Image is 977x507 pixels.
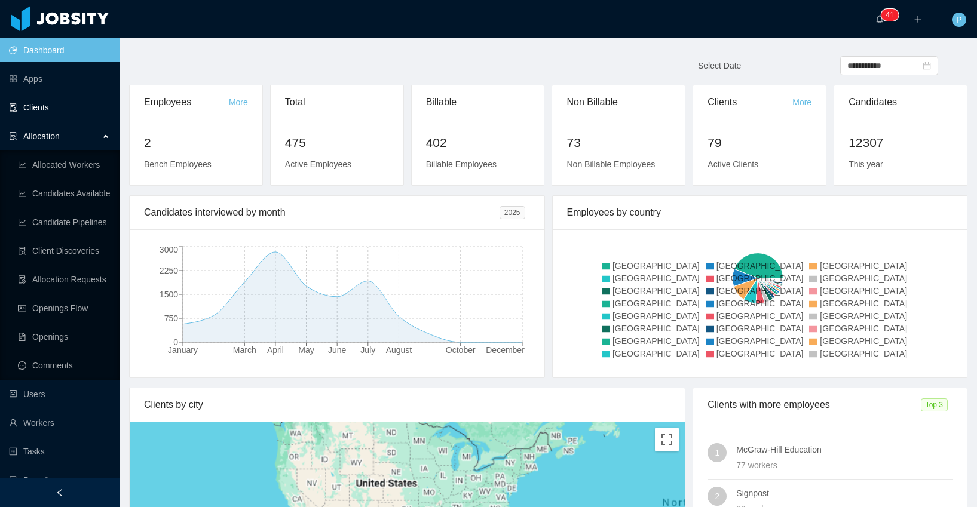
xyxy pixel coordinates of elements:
[168,345,198,355] tspan: January
[144,159,212,169] span: Bench Employees
[820,324,907,333] span: [GEOGRAPHIC_DATA]
[886,9,890,21] p: 4
[820,261,907,271] span: [GEOGRAPHIC_DATA]
[23,131,60,141] span: Allocation
[267,345,284,355] tspan: April
[914,15,922,23] i: icon: plus
[820,299,907,308] span: [GEOGRAPHIC_DATA]
[567,196,953,229] div: Employees by country
[612,299,700,308] span: [GEOGRAPHIC_DATA]
[23,475,49,485] span: Payroll
[612,349,700,358] span: [GEOGRAPHIC_DATA]
[612,286,700,296] span: [GEOGRAPHIC_DATA]
[736,487,953,500] h4: Signpost
[18,153,110,177] a: icon: line-chartAllocated Workers
[233,345,256,355] tspan: March
[820,349,907,358] span: [GEOGRAPHIC_DATA]
[792,97,811,107] a: More
[328,345,347,355] tspan: June
[173,337,178,347] tspan: 0
[715,443,719,462] span: 1
[881,9,898,21] sup: 41
[160,245,178,254] tspan: 3000
[160,290,178,299] tspan: 1500
[500,206,525,219] span: 2025
[655,428,679,451] button: Toggle fullscreen view
[386,345,412,355] tspan: August
[820,336,907,346] span: [GEOGRAPHIC_DATA]
[716,299,804,308] span: [GEOGRAPHIC_DATA]
[426,159,497,169] span: Billable Employees
[708,159,758,169] span: Active Clients
[708,388,920,422] div: Clients with more employees
[446,345,476,355] tspan: October
[566,85,670,119] div: Non Billable
[849,159,883,169] span: This year
[9,382,110,406] a: icon: robotUsers
[566,133,670,152] h2: 73
[612,311,700,321] span: [GEOGRAPHIC_DATA]
[716,336,804,346] span: [GEOGRAPHIC_DATA]
[426,85,530,119] div: Billable
[875,15,884,23] i: icon: bell
[9,38,110,62] a: icon: pie-chartDashboard
[612,261,700,271] span: [GEOGRAPHIC_DATA]
[736,443,953,456] h4: McGraw-Hill Education
[698,61,741,70] span: Select Date
[566,159,655,169] span: Non Billable Employees
[820,274,907,283] span: [GEOGRAPHIC_DATA]
[18,268,110,291] a: icon: file-doneAllocation Requests
[921,398,948,411] span: Top 3
[9,96,110,119] a: icon: auditClients
[612,274,700,283] span: [GEOGRAPHIC_DATA]
[890,9,894,21] p: 1
[9,440,110,463] a: icon: profileTasks
[144,133,248,152] h2: 2
[18,296,110,320] a: icon: idcardOpenings Flow
[715,487,719,506] span: 2
[708,133,811,152] h2: 79
[9,67,110,91] a: icon: appstoreApps
[160,266,178,275] tspan: 2250
[144,85,229,119] div: Employees
[716,261,804,271] span: [GEOGRAPHIC_DATA]
[612,336,700,346] span: [GEOGRAPHIC_DATA]
[285,159,351,169] span: Active Employees
[18,354,110,377] a: icon: messageComments
[18,210,110,234] a: icon: line-chartCandidate Pipelines
[18,182,110,205] a: icon: line-chartCandidates Available
[956,13,961,27] span: P
[9,411,110,435] a: icon: userWorkers
[229,97,248,107] a: More
[18,325,110,349] a: icon: file-textOpenings
[716,324,804,333] span: [GEOGRAPHIC_DATA]
[820,286,907,296] span: [GEOGRAPHIC_DATA]
[923,62,931,70] i: icon: calendar
[9,476,17,484] i: icon: file-protect
[18,239,110,263] a: icon: file-searchClient Discoveries
[820,311,907,321] span: [GEOGRAPHIC_DATA]
[144,388,670,422] div: Clients by city
[486,345,525,355] tspan: December
[144,196,500,229] div: Candidates interviewed by month
[849,85,953,119] div: Candidates
[9,132,17,140] i: icon: solution
[716,286,804,296] span: [GEOGRAPHIC_DATA]
[612,324,700,333] span: [GEOGRAPHIC_DATA]
[164,314,179,323] tspan: 750
[285,85,389,119] div: Total
[360,345,375,355] tspan: July
[298,345,314,355] tspan: May
[716,349,804,358] span: [GEOGRAPHIC_DATA]
[426,133,530,152] h2: 402
[708,85,792,119] div: Clients
[716,311,804,321] span: [GEOGRAPHIC_DATA]
[849,133,953,152] h2: 12307
[285,133,389,152] h2: 475
[736,459,953,472] div: 77 workers
[716,274,804,283] span: [GEOGRAPHIC_DATA]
